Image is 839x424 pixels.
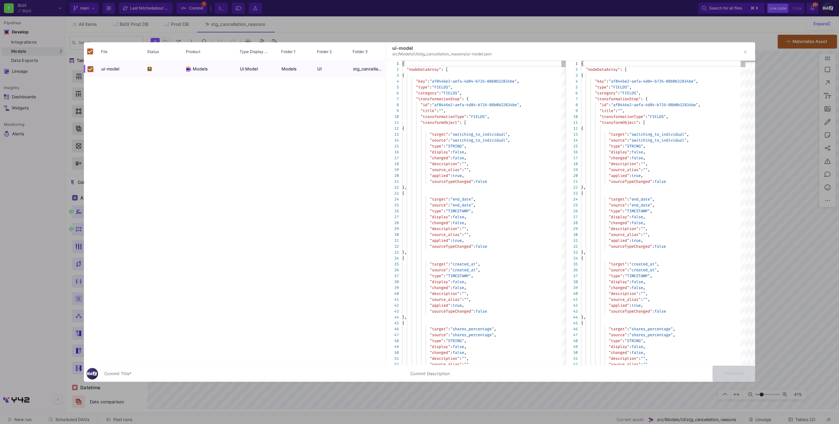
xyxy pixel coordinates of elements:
[566,61,578,67] div: 1
[387,96,399,102] div: 7
[581,191,583,196] span: {
[441,67,448,72] span: : [
[609,226,638,231] span: "description"
[416,79,427,84] span: "key"
[450,155,453,161] span: :
[652,197,654,202] span: ,
[609,232,641,237] span: "source_alias"
[473,179,476,184] span: :
[464,155,466,161] span: ,
[638,161,641,166] span: :
[430,244,473,249] span: "sourceTypeChanged"
[698,102,700,107] span: ,
[566,72,578,78] div: 3
[609,167,641,172] span: "source_alias"
[609,155,629,161] span: "changed"
[586,67,620,72] span: "nodeDataArray"
[638,226,641,231] span: :
[618,90,620,96] span: :
[387,167,399,173] div: 19
[629,155,632,161] span: :
[473,202,476,208] span: ,
[441,90,459,96] span: "FIELDS"
[609,179,652,184] span: "sourceTypeChanged"
[473,244,476,249] span: :
[517,79,519,84] span: ,
[629,214,632,220] span: :
[387,67,399,72] div: 2
[696,79,698,84] span: ,
[566,255,578,261] div: 34
[193,61,233,77] span: Models
[643,232,648,237] span: ""
[416,85,430,90] span: "type"
[430,155,450,161] span: "changed"
[622,144,625,149] span: :
[402,250,407,255] span: },
[473,197,476,202] span: ,
[407,67,441,72] span: "nodeDataArray"
[443,144,446,149] span: :
[566,208,578,214] div: 26
[430,149,450,155] span: "display"
[566,155,578,161] div: 17
[430,79,517,84] span: "af0446e2-aefa-4d84-b726-88b0b32834be"
[609,202,627,208] span: "source"
[519,102,521,107] span: ,
[186,49,200,54] span: Product
[632,155,643,161] span: false
[387,161,399,167] div: 18
[430,138,448,143] span: "source"
[462,96,469,102] span: : {
[566,78,578,84] div: 4
[641,161,645,166] span: ""
[450,202,473,208] span: "end_date"
[476,244,487,249] span: false
[430,202,448,208] span: "source"
[609,214,629,220] span: "display"
[581,73,583,78] span: {
[615,108,618,113] span: :
[387,190,399,196] div: 23
[387,120,399,125] div: 11
[566,131,578,137] div: 13
[643,167,648,172] span: ""
[402,256,404,261] span: {
[84,61,385,77] div: Press SPACE to deselect this row.
[450,238,453,243] span: :
[430,102,432,107] span: :
[469,232,471,237] span: ,
[666,114,668,119] span: ,
[464,167,469,172] span: ""
[566,90,578,96] div: 6
[629,202,652,208] span: "end_date"
[450,173,453,178] span: :
[420,114,466,119] span: "transformationType"
[487,114,489,119] span: ,
[643,220,645,225] span: ,
[387,102,399,108] div: 8
[430,167,462,172] span: "source_alias"
[430,179,473,184] span: "sourceTypeChanged"
[462,232,464,237] span: :
[387,232,399,238] div: 30
[387,226,399,232] div: 29
[387,131,399,137] div: 13
[450,149,453,155] span: :
[459,161,462,166] span: :
[629,197,652,202] span: "end_date"
[147,49,159,54] span: Status
[443,108,446,113] span: ,
[387,238,399,243] div: 31
[464,220,466,225] span: ,
[416,96,462,102] span: "transformationStep"
[641,232,643,237] span: :
[648,232,650,237] span: ,
[609,208,622,214] span: "type"
[641,96,648,102] span: : {
[278,61,314,77] div: Models
[609,161,638,166] span: "description"
[439,108,443,113] span: ""
[448,202,450,208] span: :
[453,220,464,225] span: false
